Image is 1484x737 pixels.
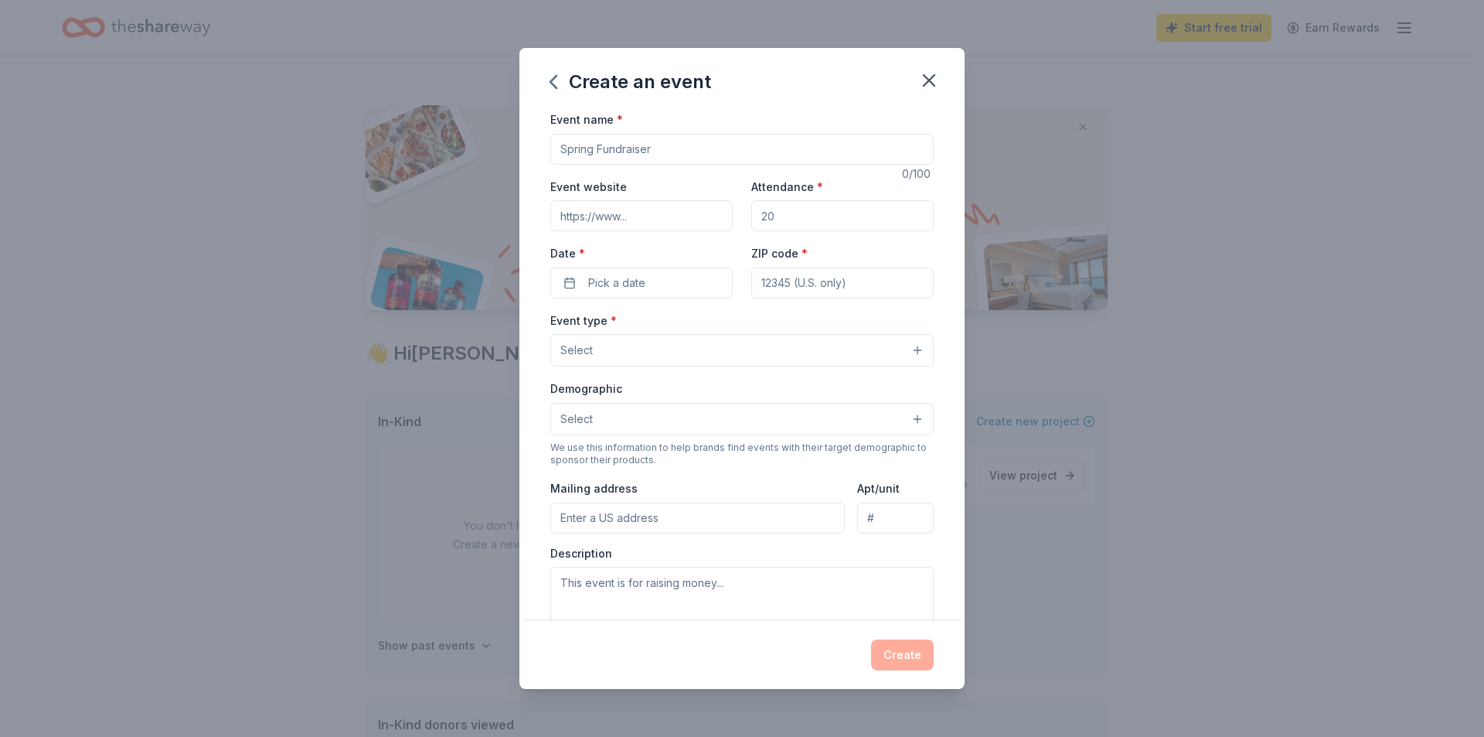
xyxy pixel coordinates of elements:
label: Mailing address [550,481,638,496]
button: Pick a date [550,268,733,299]
input: 20 [751,200,934,231]
input: Enter a US address [550,503,845,534]
input: 12345 (U.S. only) [751,268,934,299]
input: Spring Fundraiser [550,134,934,165]
label: Date [550,246,733,261]
input: https://www... [550,200,733,231]
label: Event website [550,179,627,195]
div: Create an event [550,70,711,94]
span: Pick a date [588,274,645,292]
label: Apt/unit [857,481,900,496]
label: Event name [550,112,623,128]
button: Select [550,403,934,435]
label: ZIP code [751,246,808,261]
div: 0 /100 [902,165,934,183]
input: # [857,503,934,534]
button: Select [550,334,934,367]
span: Select [560,341,593,360]
label: Demographic [550,381,622,397]
div: We use this information to help brands find events with their target demographic to sponsor their... [550,442,934,466]
label: Attendance [751,179,823,195]
label: Description [550,546,612,561]
label: Event type [550,313,617,329]
span: Select [560,410,593,428]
